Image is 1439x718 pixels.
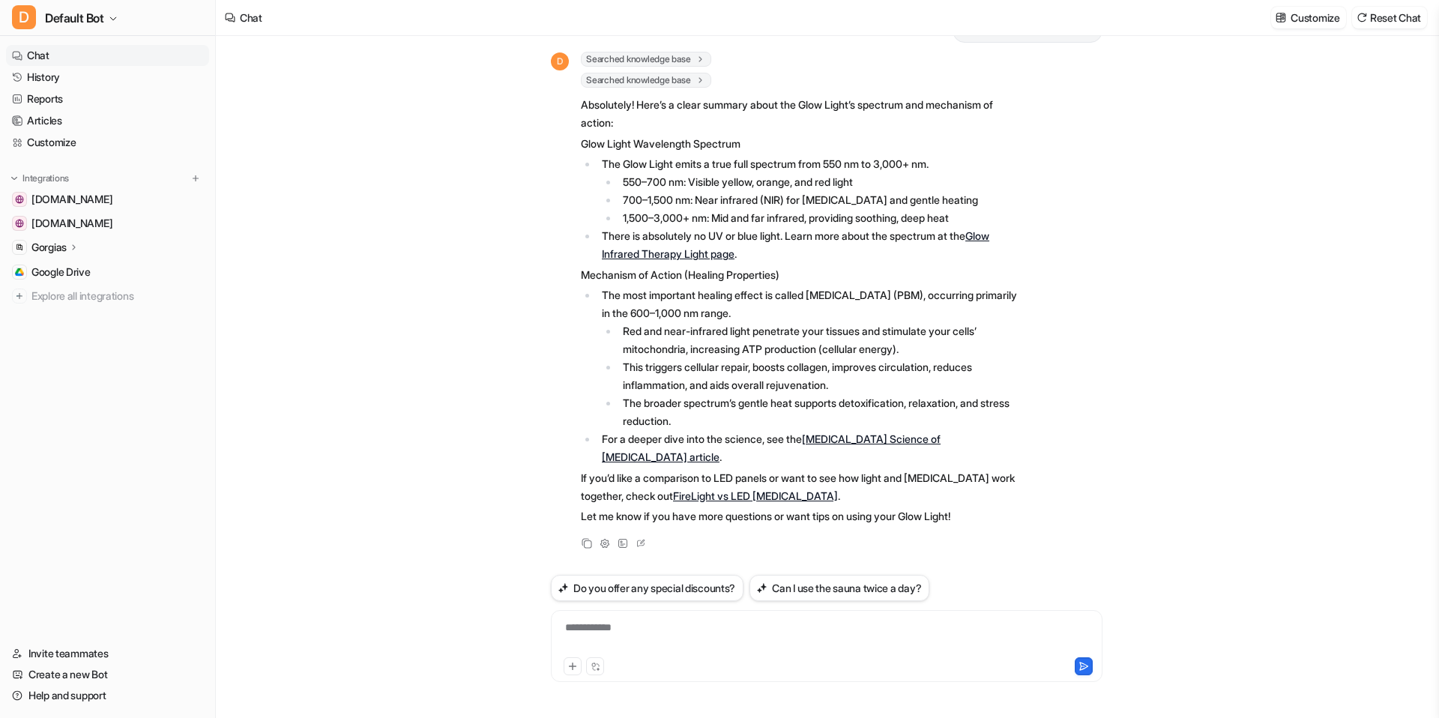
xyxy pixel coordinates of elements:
li: The Glow Light emits a true full spectrum from 550 nm to 3,000+ nm. [597,155,1019,227]
li: There is absolutely no UV or blue light. Learn more about the spectrum at the . [597,227,1019,263]
li: 700–1,500 nm: Near infrared (NIR) for [MEDICAL_DATA] and gentle heating [618,191,1019,209]
li: For a deeper dive into the science, see the . [597,430,1019,466]
button: Can I use the sauna twice a day? [749,575,929,601]
a: Google DriveGoogle Drive [6,262,209,283]
img: customize [1276,12,1286,23]
p: Gorgias [31,240,67,255]
p: If you’d like a comparison to LED panels or want to see how light and [MEDICAL_DATA] work togethe... [581,469,1019,505]
a: Invite teammates [6,643,209,664]
p: Glow Light Wavelength Spectrum [581,135,1019,153]
span: Explore all integrations [31,284,203,308]
span: Default Bot [45,7,104,28]
p: Customize [1291,10,1339,25]
img: expand menu [9,173,19,184]
span: Searched knowledge base [581,52,711,67]
span: D [12,5,36,29]
li: The broader spectrum’s gentle heat supports detoxification, relaxation, and stress reduction. [618,394,1019,430]
img: Gorgias [15,243,24,252]
p: Let me know if you have more questions or want tips on using your Glow Light! [581,507,1019,525]
span: Searched knowledge base [581,73,711,88]
button: Integrations [6,171,73,186]
span: [DOMAIN_NAME] [31,216,112,231]
img: Google Drive [15,268,24,277]
a: History [6,67,209,88]
li: 1,500–3,000+ nm: Mid and far infrared, providing soothing, deep heat [618,209,1019,227]
a: Reports [6,88,209,109]
a: FireLight vs LED [MEDICAL_DATA] [673,489,838,502]
a: Create a new Bot [6,664,209,685]
div: Chat [240,10,262,25]
li: This triggers cellular repair, boosts collagen, improves circulation, reduces inflammation, and a... [618,358,1019,394]
button: Do you offer any special discounts? [551,575,743,601]
li: 550–700 nm: Visible yellow, orange, and red light [618,173,1019,191]
a: Chat [6,45,209,66]
span: [DOMAIN_NAME] [31,192,112,207]
a: sauna.space[DOMAIN_NAME] [6,213,209,234]
li: Red and near-infrared light penetrate your tissues and stimulate your cells’ mitochondria, increa... [618,322,1019,358]
a: Customize [6,132,209,153]
img: reset [1357,12,1367,23]
button: Customize [1271,7,1345,28]
a: help.sauna.space[DOMAIN_NAME] [6,189,209,210]
a: Articles [6,110,209,131]
p: Integrations [22,172,69,184]
li: The most important healing effect is called [MEDICAL_DATA] (PBM), occurring primarily in the 600–... [597,286,1019,430]
span: D [551,52,569,70]
a: Help and support [6,685,209,706]
img: menu_add.svg [190,173,201,184]
img: sauna.space [15,219,24,228]
span: Google Drive [31,265,91,280]
img: explore all integrations [12,289,27,304]
button: Reset Chat [1352,7,1427,28]
p: Absolutely! Here’s a clear summary about the Glow Light’s spectrum and mechanism of action: [581,96,1019,132]
a: Explore all integrations [6,286,209,307]
img: help.sauna.space [15,195,24,204]
p: Mechanism of Action (Healing Properties) [581,266,1019,284]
